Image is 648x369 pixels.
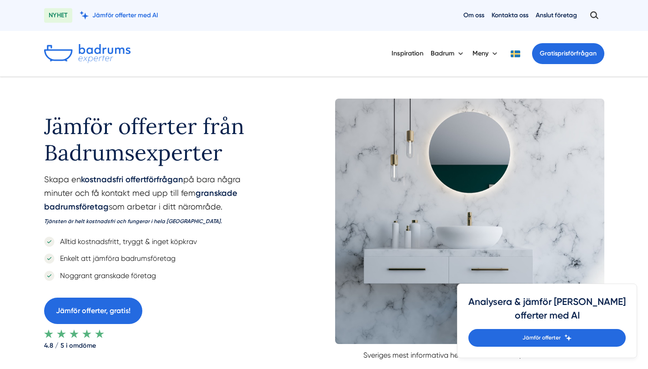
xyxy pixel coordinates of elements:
button: Meny [472,42,499,65]
a: Gratisprisförfrågan [532,43,604,64]
button: Öppna sök [584,7,604,24]
p: Enkelt att jämföra badrumsföretag [55,253,176,264]
p: Noggrant granskade företag [55,270,156,281]
strong: kostnadsfri offertförfrågan [81,175,183,184]
h1: Jämför offerter från Badrumsexperter [44,99,277,173]
a: Jämför offerter [468,329,626,347]
i: Tjänsten är helt kostnadsfri och fungerar i hela [GEOGRAPHIC_DATA]. [44,218,222,224]
span: Jämför offerter [522,334,561,342]
span: Jämför offerter med AI [92,11,158,20]
a: Anslut företag [536,11,577,20]
a: Jämför offerter med AI [80,11,158,20]
p: Skapa en på bara några minuter och få kontakt med upp till fem som arbetar i ditt närområde. [44,173,277,231]
strong: 4.8 / 5 i omdöme [44,338,277,350]
img: Badrumsexperter omslagsbild [335,99,604,344]
p: Sveriges mest informativa hemsida om badrum, våtrum & bastu. [335,344,604,361]
h4: Analysera & jämför [PERSON_NAME] offerter med AI [468,295,626,329]
a: Inspiration [392,42,423,65]
p: Alltid kostnadsfritt, tryggt & inget köpkrav [55,236,197,247]
button: Badrum [431,42,465,65]
span: NYHET [44,8,72,23]
a: Kontakta oss [492,11,528,20]
a: Om oss [463,11,484,20]
img: Badrumsexperter.se logotyp [44,44,131,63]
a: Jämför offerter, gratis! [44,298,142,324]
span: Gratis [540,50,558,57]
